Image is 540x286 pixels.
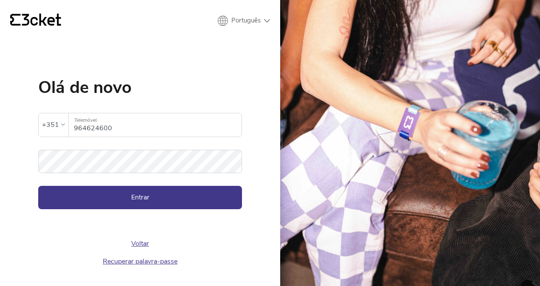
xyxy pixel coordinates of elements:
[38,150,242,164] label: Palavra-passe
[131,239,149,248] a: Voltar
[38,186,242,209] button: Entrar
[42,118,59,131] div: +351
[69,113,242,127] label: Telemóvel
[38,79,242,96] h1: Olá de novo
[10,14,61,28] a: {' '}
[10,14,20,26] g: {' '}
[103,257,177,266] a: Recuperar palavra-passe
[74,113,242,137] input: Telemóvel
